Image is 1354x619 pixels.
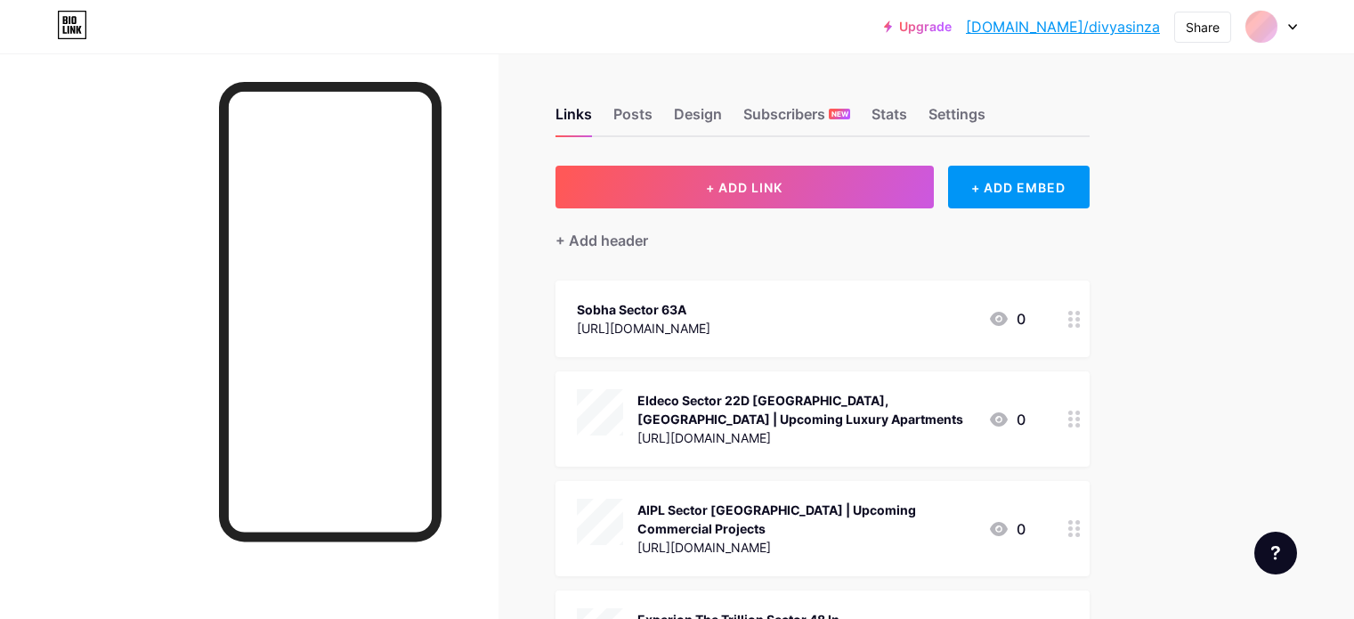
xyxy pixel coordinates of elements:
div: + Add header [555,230,648,251]
div: 0 [988,308,1026,330]
span: + ADD LINK [706,180,782,195]
div: Settings [928,103,985,135]
div: Links [555,103,592,135]
div: Subscribers [743,103,850,135]
a: [DOMAIN_NAME]/divyasinza [966,16,1160,37]
div: [URL][DOMAIN_NAME] [637,538,974,557]
div: Eldeco Sector 22D [GEOGRAPHIC_DATA], [GEOGRAPHIC_DATA] | Upcoming Luxury Apartments [637,391,974,428]
div: Sobha Sector 63A [577,300,710,319]
div: Share [1186,18,1220,37]
div: + ADD EMBED [948,166,1090,208]
a: Upgrade [884,20,952,34]
div: Design [674,103,722,135]
div: 0 [988,409,1026,430]
div: [URL][DOMAIN_NAME] [637,428,974,447]
button: + ADD LINK [555,166,934,208]
div: [URL][DOMAIN_NAME] [577,319,710,338]
div: 0 [988,518,1026,540]
div: AIPL Sector [GEOGRAPHIC_DATA] | Upcoming Commercial Projects [637,501,974,538]
div: Posts [613,103,653,135]
span: NEW [831,109,848,119]
div: Stats [872,103,907,135]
